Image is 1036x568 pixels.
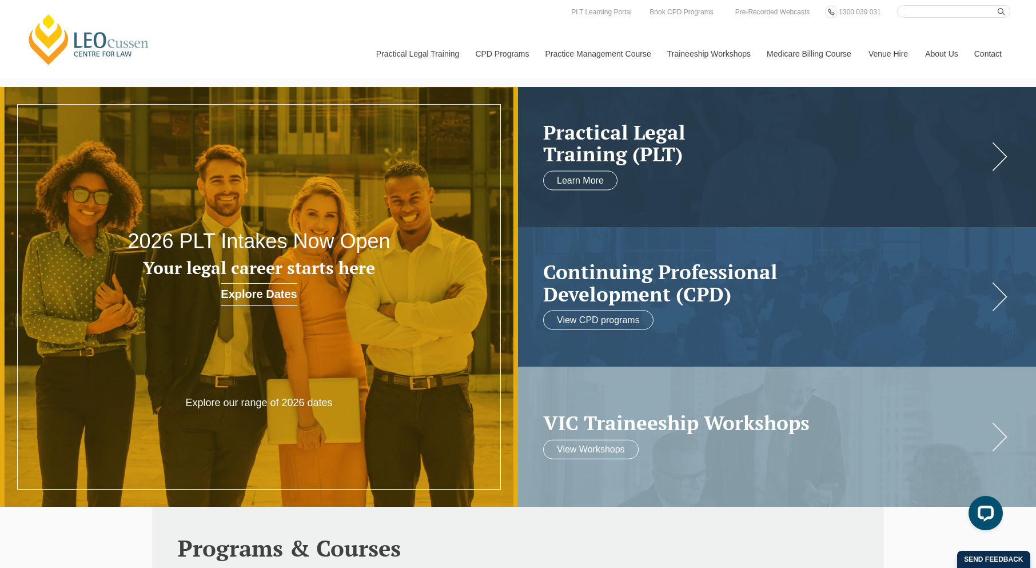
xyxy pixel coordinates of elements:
[543,261,988,305] h2: Continuing Professional Development (CPD)
[543,121,988,165] a: Practical LegalTraining (PLT)
[221,283,297,306] a: Explore Dates
[836,6,883,18] a: 1300 039 031
[543,121,988,165] h2: Practical Legal Training (PLT)
[860,29,917,78] a: Venue Hire
[537,29,659,78] a: Practice Management Course
[839,8,880,16] span: 1300 039 031
[917,29,966,78] a: About Us
[543,439,639,459] a: View Workshops
[156,396,362,410] p: Explore our range of 2026 dates
[543,170,617,190] a: Learn More
[26,13,152,66] a: [PERSON_NAME] Centre for Law
[758,29,860,78] a: Medicare Billing Course
[966,29,1010,78] a: Contact
[543,261,988,305] a: Continuing ProfessionalDevelopment (CPD)
[368,29,467,78] a: Practical Legal Training
[543,311,654,330] a: View CPD programs
[959,491,1007,539] iframe: LiveChat chat widget
[543,412,988,434] a: VIC Traineeship Workshops
[732,6,813,18] a: Pre-Recorded Webcasts
[647,6,716,18] a: Book CPD Programs
[178,535,858,561] h2: Programs & Courses
[659,29,758,78] a: Traineeship Workshops
[568,6,635,18] a: PLT Learning Portal
[103,230,415,253] h2: 2026 PLT Intakes Now Open
[103,259,415,277] h3: Your legal career starts here
[467,29,536,78] a: CPD Programs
